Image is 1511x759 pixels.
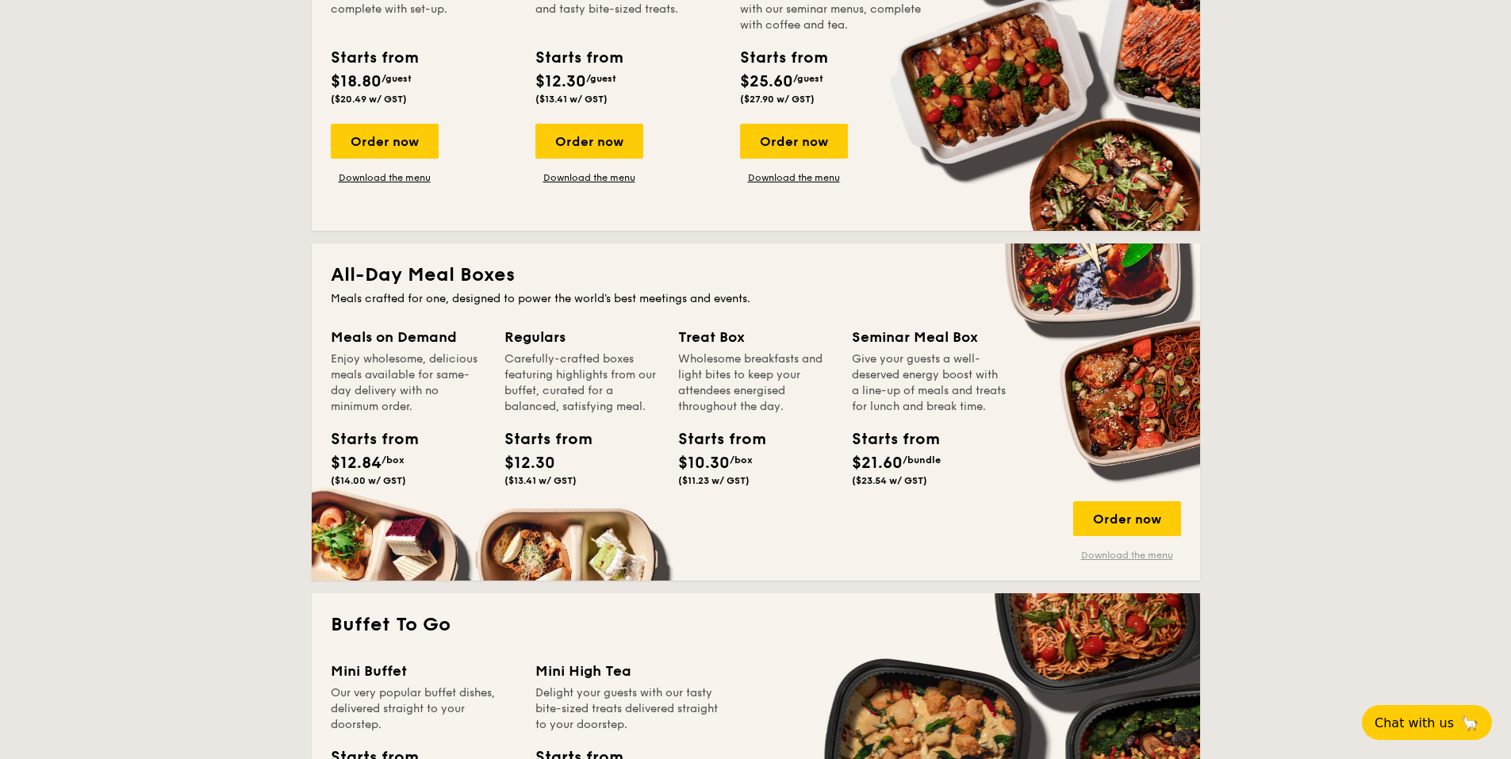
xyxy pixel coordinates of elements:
[535,660,721,682] div: Mini High Tea
[740,72,793,91] span: $25.60
[535,72,586,91] span: $12.30
[793,73,823,84] span: /guest
[852,475,927,486] span: ($23.54 w/ GST)
[852,427,923,451] div: Starts from
[740,124,848,159] div: Order now
[535,46,622,70] div: Starts from
[331,612,1181,638] h2: Buffet To Go
[740,94,815,105] span: ($27.90 w/ GST)
[852,326,1007,348] div: Seminar Meal Box
[1375,715,1454,730] span: Chat with us
[331,685,516,733] div: Our very popular buffet dishes, delivered straight to your doorstep.
[331,94,407,105] span: ($20.49 w/ GST)
[504,351,659,415] div: Carefully-crafted boxes featuring highlights from our buffet, curated for a balanced, satisfying ...
[331,171,439,184] a: Download the menu
[382,454,405,466] span: /box
[1362,705,1492,740] button: Chat with us🦙
[382,73,412,84] span: /guest
[504,427,576,451] div: Starts from
[1460,714,1479,732] span: 🦙
[331,351,485,415] div: Enjoy wholesome, delicious meals available for same-day delivery with no minimum order.
[678,351,833,415] div: Wholesome breakfasts and light bites to keep your attendees energised throughout the day.
[331,427,402,451] div: Starts from
[331,72,382,91] span: $18.80
[535,94,608,105] span: ($13.41 w/ GST)
[678,475,750,486] span: ($11.23 w/ GST)
[740,171,848,184] a: Download the menu
[535,171,643,184] a: Download the menu
[331,124,439,159] div: Order now
[504,454,555,473] span: $12.30
[535,685,721,733] div: Delight your guests with our tasty bite-sized treats delivered straight to your doorstep.
[331,291,1181,307] div: Meals crafted for one, designed to power the world's best meetings and events.
[678,454,730,473] span: $10.30
[586,73,616,84] span: /guest
[331,475,406,486] span: ($14.00 w/ GST)
[535,124,643,159] div: Order now
[678,326,833,348] div: Treat Box
[331,454,382,473] span: $12.84
[852,351,1007,415] div: Give your guests a well-deserved energy boost with a line-up of meals and treats for lunch and br...
[678,427,750,451] div: Starts from
[504,326,659,348] div: Regulars
[730,454,753,466] span: /box
[1073,501,1181,536] div: Order now
[504,475,577,486] span: ($13.41 w/ GST)
[1073,549,1181,562] a: Download the menu
[331,326,485,348] div: Meals on Demand
[331,46,417,70] div: Starts from
[331,660,516,682] div: Mini Buffet
[740,46,826,70] div: Starts from
[331,263,1181,288] h2: All-Day Meal Boxes
[852,454,903,473] span: $21.60
[903,454,941,466] span: /bundle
